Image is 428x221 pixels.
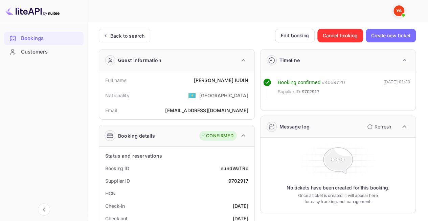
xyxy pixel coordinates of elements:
div: HCN [105,190,116,197]
button: Cancel booking [317,29,363,42]
div: euSdWaTRo [221,165,248,172]
div: Timeline [279,57,300,64]
button: Create new ticket [366,29,416,42]
button: Edit booking [275,29,315,42]
div: Full name [105,77,127,84]
button: Refresh [363,121,394,132]
div: Supplier ID [105,177,130,184]
div: Booking confirmed [278,79,321,86]
div: [GEOGRAPHIC_DATA] [199,92,248,99]
img: Yandex Support [393,5,404,16]
div: [PERSON_NAME] IUDIN [194,77,248,84]
span: United States [188,89,196,101]
div: CONFIRMED [201,133,233,139]
div: [DATE] [233,202,248,209]
div: Status and reservations [105,152,162,159]
div: [DATE] 01:39 [383,79,410,98]
div: Customers [4,45,84,59]
p: Once a ticket is created, it will appear here for easy tracking and management. [297,193,379,205]
div: [EMAIL_ADDRESS][DOMAIN_NAME] [165,107,248,114]
a: Customers [4,45,84,58]
a: Bookings [4,32,84,44]
div: Back to search [110,32,144,39]
div: Bookings [21,35,80,42]
span: 9702917 [302,88,319,95]
img: LiteAPI logo [5,5,60,16]
div: Check-in [105,202,125,209]
div: Booking ID [105,165,129,172]
p: Refresh [375,123,391,130]
button: Collapse navigation [38,203,50,216]
div: # 4059720 [322,79,345,86]
div: 9702917 [228,177,248,184]
span: Supplier ID: [278,88,301,95]
div: Message log [279,123,310,130]
div: Nationality [105,92,130,99]
div: Email [105,107,117,114]
p: No tickets have been created for this booking. [287,184,389,191]
div: Customers [21,48,80,56]
div: Booking details [118,132,155,139]
div: Bookings [4,32,84,45]
div: Guest information [118,57,161,64]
